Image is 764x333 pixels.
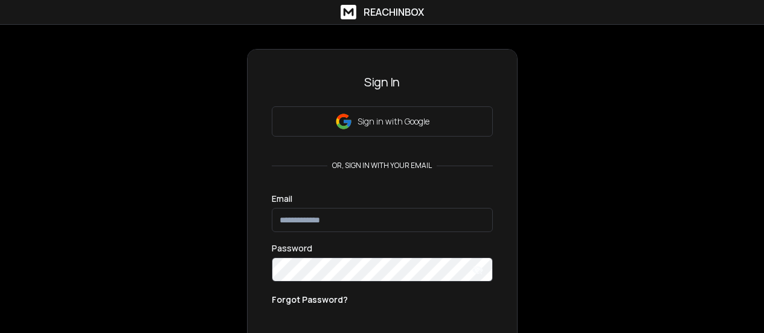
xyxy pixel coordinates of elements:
a: ReachInbox [341,5,424,19]
p: Forgot Password? [272,294,348,306]
h1: ReachInbox [364,5,424,19]
button: Sign in with Google [272,106,493,137]
p: or, sign in with your email [327,161,437,170]
label: Email [272,195,292,203]
label: Password [272,244,312,253]
p: Sign in with Google [358,115,429,128]
h3: Sign In [272,74,493,91]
